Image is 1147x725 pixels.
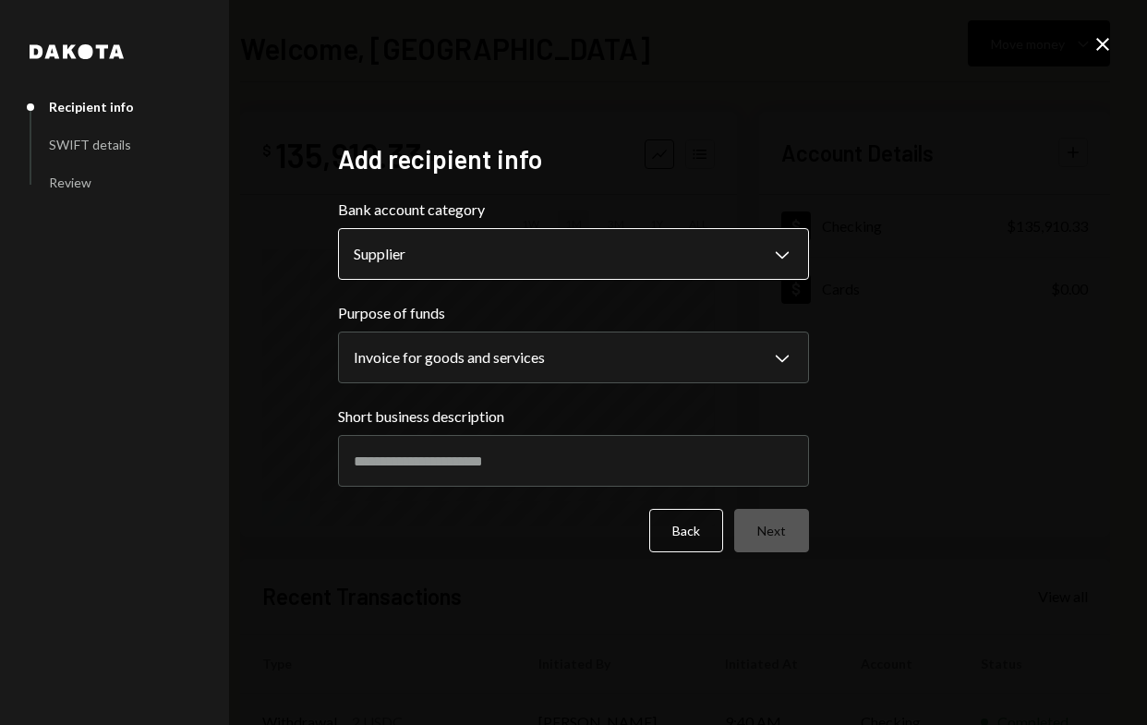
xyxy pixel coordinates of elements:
[338,141,809,177] h2: Add recipient info
[338,228,809,280] button: Bank account category
[338,332,809,383] button: Purpose of funds
[649,509,723,552] button: Back
[338,405,809,428] label: Short business description
[49,99,134,115] div: Recipient info
[49,175,91,190] div: Review
[49,137,131,152] div: SWIFT details
[338,199,809,221] label: Bank account category
[338,302,809,324] label: Purpose of funds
